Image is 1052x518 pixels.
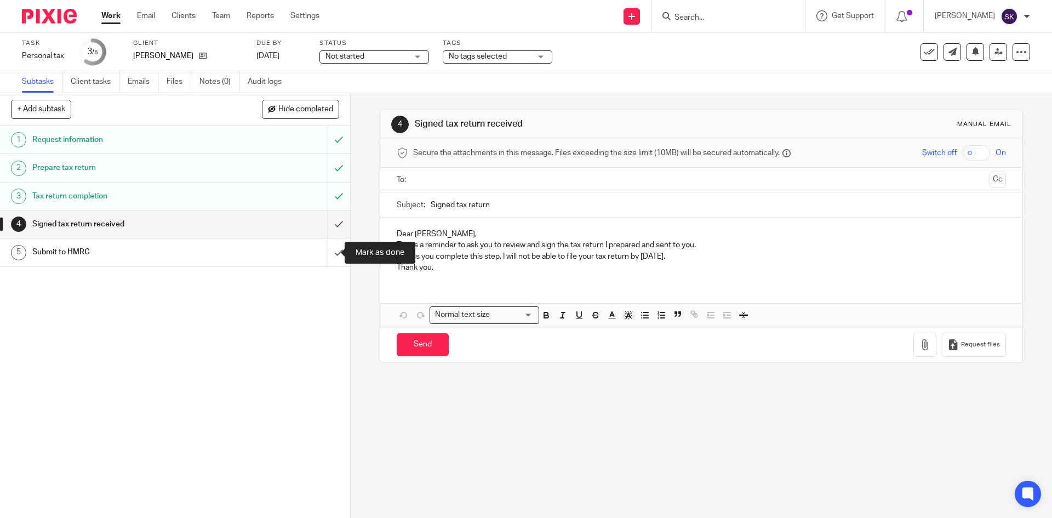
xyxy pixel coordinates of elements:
a: Settings [290,10,319,21]
span: [DATE] [256,52,279,60]
span: Secure the attachments in this message. Files exceeding the size limit (10MB) will be secured aut... [413,147,780,158]
a: Reports [247,10,274,21]
a: Files [167,71,191,93]
button: Hide completed [262,100,339,118]
div: Manual email [957,120,1011,129]
img: svg%3E [1000,8,1018,25]
p: Thank you. [397,262,1005,273]
button: Request files [942,333,1005,357]
p: Unless you complete this step, I will not be able to file your tax return by [DATE]. [397,251,1005,262]
label: To: [397,174,409,185]
div: 3 [11,189,26,204]
h1: Submit to HMRC [32,244,222,260]
label: Client [133,39,243,48]
h1: Request information [32,132,222,148]
span: Hide completed [278,105,333,114]
img: Pixie [22,9,77,24]
div: Search for option [430,306,539,323]
span: No tags selected [449,53,507,60]
a: Audit logs [248,71,290,93]
div: Personal tax [22,50,66,61]
a: Team [212,10,230,21]
h1: Signed tax return received [32,216,222,232]
input: Search [673,13,772,23]
span: On [996,147,1006,158]
label: Tags [443,39,552,48]
h1: Tax return completion [32,188,222,204]
div: 3 [87,45,98,58]
h1: Signed tax return received [415,118,725,130]
a: Subtasks [22,71,62,93]
div: 1 [11,132,26,147]
span: Switch off [922,147,957,158]
input: Search for option [493,309,533,321]
small: /5 [92,49,98,55]
p: This is a reminder to ask you to review and sign the tax return I prepared and sent to you. [397,240,1005,251]
h1: Prepare tax return [32,160,222,176]
a: Notes (0) [199,71,239,93]
label: Status [319,39,429,48]
span: Get Support [832,12,874,20]
input: Send [397,333,449,357]
div: 2 [11,161,26,176]
a: Client tasks [71,71,119,93]
span: Request files [961,340,1000,349]
button: Cc [990,172,1006,188]
a: Email [137,10,155,21]
p: [PERSON_NAME] [133,50,193,61]
div: 4 [391,116,409,133]
a: Work [101,10,121,21]
span: Not started [325,53,364,60]
a: Emails [128,71,158,93]
label: Due by [256,39,306,48]
button: + Add subtask [11,100,71,118]
span: Normal text size [432,309,492,321]
div: 4 [11,217,26,232]
label: Subject: [397,200,425,210]
p: [PERSON_NAME] [935,10,995,21]
div: 5 [11,245,26,260]
p: Dear [PERSON_NAME], [397,229,1005,240]
label: Task [22,39,66,48]
a: Clients [171,10,196,21]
